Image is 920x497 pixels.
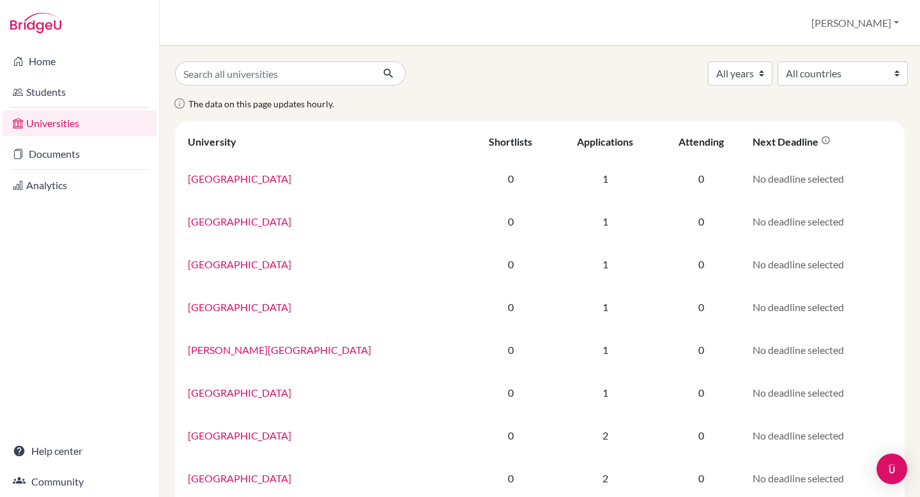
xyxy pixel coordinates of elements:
a: Analytics [3,172,157,198]
a: Community [3,469,157,494]
td: 0 [657,414,745,457]
td: 0 [468,243,553,286]
a: [GEOGRAPHIC_DATA] [188,215,291,227]
a: [GEOGRAPHIC_DATA] [188,172,291,185]
td: 0 [657,286,745,328]
th: University [180,126,468,157]
td: 1 [553,157,657,200]
td: 1 [553,328,657,371]
a: [GEOGRAPHIC_DATA] [188,258,291,270]
span: No deadline selected [753,472,844,484]
div: Next deadline [753,135,831,148]
span: No deadline selected [753,344,844,356]
td: 0 [657,371,745,414]
span: No deadline selected [753,258,844,270]
span: No deadline selected [753,172,844,185]
td: 0 [657,243,745,286]
td: 1 [553,371,657,414]
a: [GEOGRAPHIC_DATA] [188,472,291,484]
a: [GEOGRAPHIC_DATA] [188,386,291,399]
input: Search all universities [175,61,372,86]
td: 0 [468,157,553,200]
td: 0 [468,286,553,328]
span: No deadline selected [753,301,844,313]
td: 0 [468,328,553,371]
td: 1 [553,243,657,286]
td: 0 [657,157,745,200]
td: 1 [553,286,657,328]
a: [GEOGRAPHIC_DATA] [188,301,291,313]
td: 0 [468,200,553,243]
div: Applications [577,135,633,148]
div: Open Intercom Messenger [877,454,907,484]
a: Documents [3,141,157,167]
a: Help center [3,438,157,464]
img: Bridge-U [10,13,61,33]
td: 1 [553,200,657,243]
span: No deadline selected [753,429,844,441]
div: Attending [678,135,724,148]
span: No deadline selected [753,386,844,399]
span: No deadline selected [753,215,844,227]
a: Students [3,79,157,105]
span: The data on this page updates hourly. [188,98,334,109]
a: [PERSON_NAME][GEOGRAPHIC_DATA] [188,344,371,356]
td: 0 [657,328,745,371]
div: Shortlists [489,135,532,148]
button: [PERSON_NAME] [806,11,905,35]
a: [GEOGRAPHIC_DATA] [188,429,291,441]
a: Universities [3,111,157,136]
td: 0 [468,371,553,414]
a: Home [3,49,157,74]
td: 0 [468,414,553,457]
td: 2 [553,414,657,457]
td: 0 [657,200,745,243]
